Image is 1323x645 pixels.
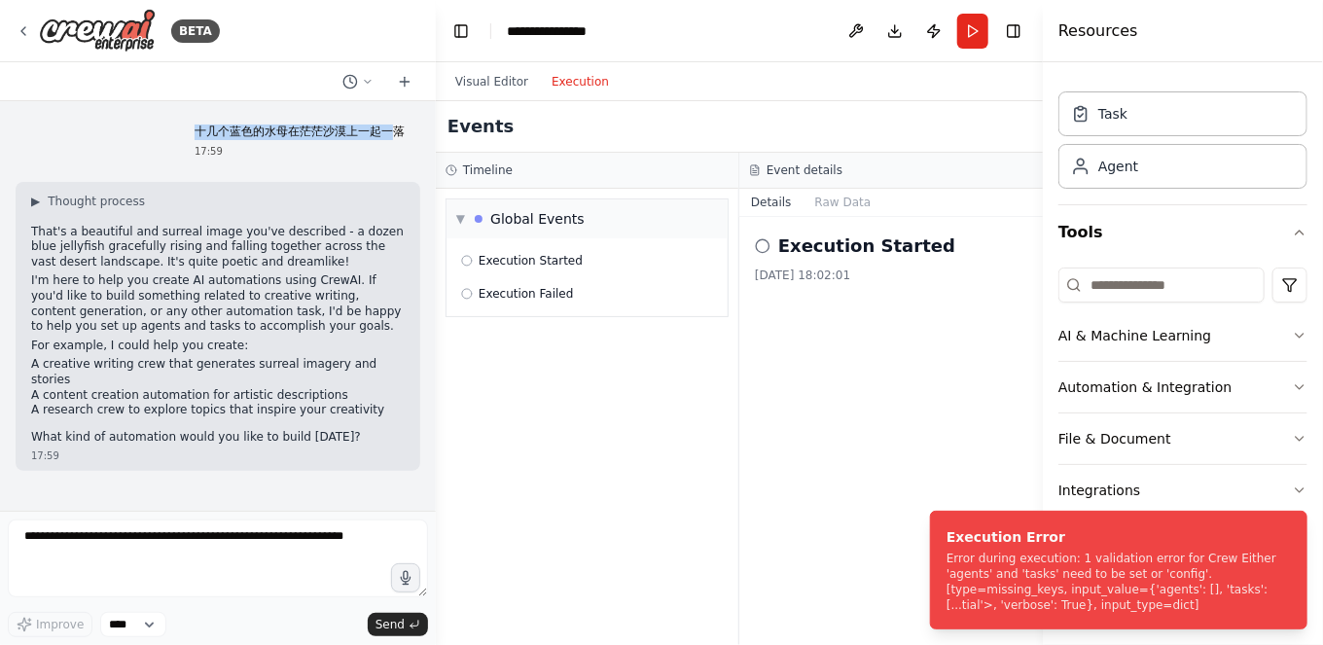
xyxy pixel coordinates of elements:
button: Execution [540,70,621,93]
button: Improve [8,612,92,637]
img: Logo [39,9,156,53]
span: Execution Started [479,253,583,269]
li: A research crew to explore topics that inspire your creativity [31,403,405,418]
div: Task [1098,104,1127,124]
button: ▶Thought process [31,194,145,209]
button: Tools [1058,205,1307,260]
button: Switch to previous chat [335,70,381,93]
h2: Events [447,113,514,140]
li: A content creation automation for artistic descriptions [31,388,405,404]
p: 十几个蓝色的水母在茫茫沙漠上一起一落 [195,125,405,140]
p: What kind of automation would you like to build [DATE]? [31,430,405,446]
span: ▶ [31,194,40,209]
button: File & Document [1058,413,1307,464]
button: Hide right sidebar [1000,18,1027,45]
div: 17:59 [195,144,405,159]
button: Click to speak your automation idea [391,563,420,592]
div: Crew [1058,84,1307,204]
span: Execution Failed [479,286,574,302]
button: Visual Editor [444,70,540,93]
button: AI & Machine Learning [1058,310,1307,361]
h4: Resources [1058,19,1138,43]
button: Start a new chat [389,70,420,93]
button: Hide left sidebar [447,18,475,45]
span: Send [375,617,405,632]
nav: breadcrumb [507,21,609,41]
h3: Event details [767,162,842,178]
div: Error during execution: 1 validation error for Crew Either 'agents' and 'tasks' need to be set or... [947,551,1283,613]
div: 17:59 [31,448,405,463]
div: Global Events [490,209,585,229]
li: A creative writing crew that generates surreal imagery and stories [31,357,405,387]
h3: Timeline [463,162,513,178]
div: [DATE] 18:02:01 [755,268,1027,283]
button: Automation & Integration [1058,362,1307,412]
button: Integrations [1058,465,1307,516]
button: Details [739,189,804,216]
button: Send [368,613,428,636]
div: BETA [171,19,220,43]
span: Improve [36,617,84,632]
span: ▼ [456,211,465,227]
div: Tools [1058,260,1307,635]
span: Thought process [48,194,145,209]
p: That's a beautiful and surreal image you've described - a dozen blue jellyfish gracefully rising ... [31,225,405,270]
div: Execution Error [947,527,1283,547]
button: Raw Data [804,189,883,216]
h2: Execution Started [778,233,955,260]
div: Agent [1098,157,1138,176]
p: For example, I could help you create: [31,339,405,354]
p: I'm here to help you create AI automations using CrewAI. If you'd like to build something related... [31,273,405,334]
